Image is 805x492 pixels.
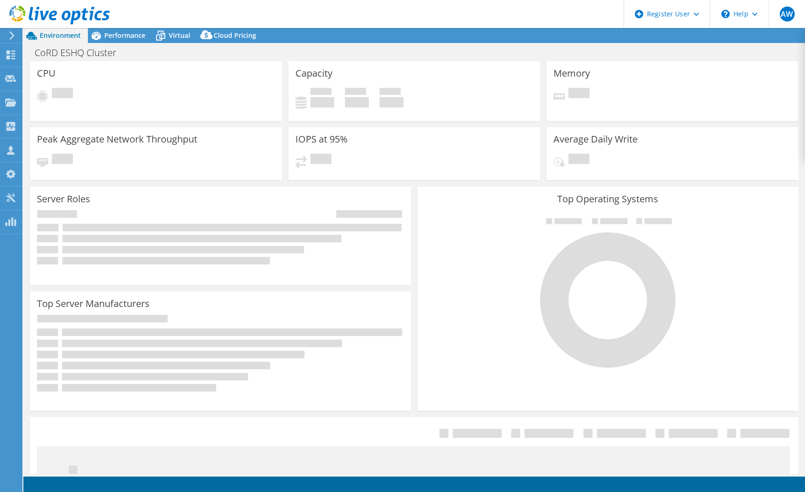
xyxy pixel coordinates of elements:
[295,68,332,78] h3: Capacity
[30,48,131,58] h1: CoRD ESHQ Cluster
[295,134,348,144] h3: IOPS at 95%
[553,68,590,78] h3: Memory
[40,31,81,40] span: Environment
[37,68,56,78] h3: CPU
[380,97,403,107] h4: 0 GiB
[780,7,795,21] span: AW
[568,88,589,100] span: Pending
[721,10,730,18] svg: \n
[310,88,331,97] span: Used
[37,299,150,309] h3: Top Server Manufacturers
[52,154,73,166] span: Pending
[37,194,90,204] h3: Server Roles
[380,88,401,97] span: Total
[214,31,256,40] span: Cloud Pricing
[310,154,331,166] span: Pending
[169,31,190,40] span: Virtual
[553,134,638,144] h3: Average Daily Write
[345,97,369,107] h4: 0 GiB
[37,134,197,144] h3: Peak Aggregate Network Throughput
[104,31,145,40] span: Performance
[52,88,73,100] span: Pending
[568,154,589,166] span: Pending
[424,194,791,204] h3: Top Operating Systems
[345,88,366,97] span: Free
[310,97,334,107] h4: 0 GiB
